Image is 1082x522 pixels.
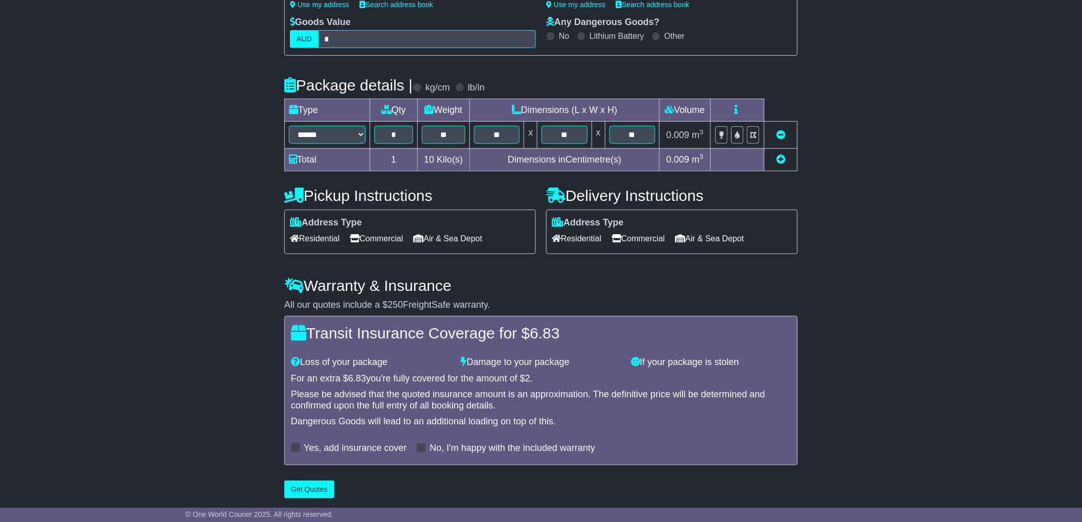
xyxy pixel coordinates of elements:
[559,31,569,41] label: No
[776,130,785,140] a: Remove this item
[290,1,349,9] a: Use my address
[291,373,791,384] div: For an extra $ you're fully covered for the amount of $ .
[388,300,403,310] span: 250
[430,443,595,454] label: No, I'm happy with the included warranty
[186,510,333,518] span: © One World Courier 2025. All rights reserved.
[524,122,537,148] td: x
[546,17,660,28] label: Any Dangerous Goods?
[414,231,483,246] span: Air & Sea Depot
[530,325,559,342] span: 6.83
[456,357,626,368] div: Damage to your package
[285,148,370,171] td: Total
[666,154,689,165] span: 0.009
[626,357,796,368] div: If your package is stolen
[776,154,785,165] a: Add new item
[700,153,704,161] sup: 3
[348,373,366,383] span: 6.83
[552,231,601,246] span: Residential
[286,357,456,368] div: Loss of your package
[616,1,689,9] a: Search address book
[525,373,530,383] span: 2
[470,148,660,171] td: Dimensions in Centimetre(s)
[284,481,334,498] button: Get Quotes
[546,187,798,204] h4: Delivery Instructions
[291,389,791,411] div: Please be advised that the quoted insurance amount is an approximation. The definitive price will...
[284,77,413,94] h4: Package details |
[304,443,407,454] label: Yes, add insurance cover
[664,31,685,41] label: Other
[290,231,340,246] span: Residential
[290,17,351,28] label: Goods Value
[692,130,704,140] span: m
[290,30,319,48] label: AUD
[468,82,485,94] label: lb/in
[675,231,745,246] span: Air & Sea Depot
[592,122,605,148] td: x
[285,99,370,122] td: Type
[470,99,660,122] td: Dimensions (L x W x H)
[417,148,470,171] td: Kilo(s)
[291,325,791,342] h4: Transit Insurance Coverage for $
[659,99,710,122] td: Volume
[546,1,605,9] a: Use my address
[359,1,433,9] a: Search address book
[291,416,791,427] div: Dangerous Goods will lead to an additional loading on top of this.
[370,99,418,122] td: Qty
[612,231,665,246] span: Commercial
[284,277,798,294] h4: Warranty & Insurance
[370,148,418,171] td: 1
[666,130,689,140] span: 0.009
[284,187,536,204] h4: Pickup Instructions
[590,31,644,41] label: Lithium Battery
[552,217,624,229] label: Address Type
[425,82,450,94] label: kg/cm
[350,231,403,246] span: Commercial
[692,154,704,165] span: m
[417,99,470,122] td: Weight
[290,217,362,229] label: Address Type
[700,128,704,136] sup: 3
[424,154,434,165] span: 10
[284,300,798,311] div: All our quotes include a $ FreightSafe warranty.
